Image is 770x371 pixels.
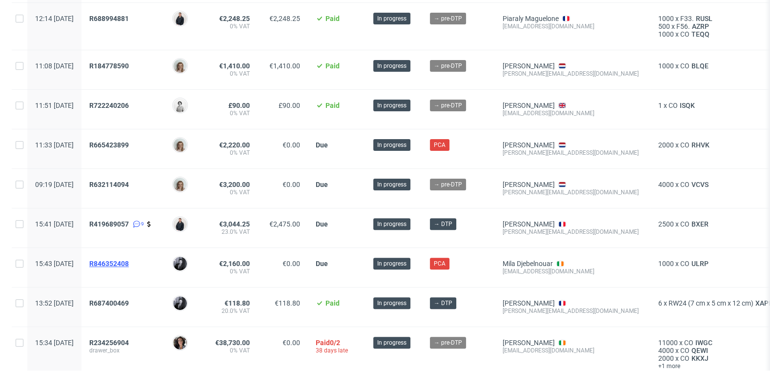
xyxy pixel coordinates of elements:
span: €118.80 [275,299,300,307]
span: 6 [658,299,662,307]
span: 0/2 [330,339,340,347]
span: RUSL [694,15,714,22]
span: 1000 [658,15,674,22]
a: KKXJ [689,354,710,362]
a: R722240206 [89,102,131,109]
a: IWGC [693,339,714,347]
span: 23.0% VAT [211,228,250,236]
a: TEQQ [689,30,711,38]
div: [PERSON_NAME][EMAIL_ADDRESS][DOMAIN_NAME] [503,70,643,78]
span: €1,410.00 [269,62,300,70]
span: 15:43 [DATE] [35,260,74,268]
span: R722240206 [89,102,129,109]
a: 9 [131,220,144,228]
span: €3,044.25 [219,220,250,228]
span: PCA [434,259,446,268]
span: Due [316,141,328,149]
span: 20.0% VAT [211,307,250,315]
span: RHVK [689,141,711,149]
span: €3,200.00 [219,181,250,188]
span: 11000 [658,339,678,347]
img: Philippe Dubuy [173,296,187,310]
span: F56. [676,22,690,30]
span: 0% VAT [211,268,250,275]
span: F33. [680,15,694,22]
span: R665423899 [89,141,129,149]
span: €2,160.00 [219,260,250,268]
span: Due [316,181,328,188]
span: €0.00 [283,181,300,188]
span: CO [680,260,689,268]
img: Monika Poźniak [173,178,187,191]
span: €0.00 [283,260,300,268]
img: Philippe Dubuy [173,257,187,270]
a: BXER [689,220,710,228]
span: €0.00 [283,141,300,149]
span: PCA [434,141,446,149]
span: 1000 [658,30,674,38]
span: CO [669,102,678,109]
a: [PERSON_NAME] [503,339,555,347]
span: 0% VAT [211,70,250,78]
div: [EMAIL_ADDRESS][DOMAIN_NAME] [503,109,643,117]
span: In progress [377,141,406,149]
span: R184778590 [89,62,129,70]
span: QEWI [689,347,710,354]
span: 4000 [658,347,674,354]
a: R184778590 [89,62,131,70]
span: 11:51 [DATE] [35,102,74,109]
div: [EMAIL_ADDRESS][DOMAIN_NAME] [503,347,643,354]
a: R687400469 [89,299,131,307]
span: 1000 [658,260,674,268]
span: 15:34 [DATE] [35,339,74,347]
span: In progress [377,338,406,347]
span: 0% VAT [211,188,250,196]
span: AZRP [690,22,711,30]
span: 15:41 [DATE] [35,220,74,228]
span: 2000 [658,141,674,149]
span: Paid [325,15,340,22]
span: → DTP [434,299,452,308]
div: [PERSON_NAME][EMAIL_ADDRESS][DOMAIN_NAME] [503,228,643,236]
div: [PERSON_NAME][EMAIL_ADDRESS][DOMAIN_NAME] [503,188,643,196]
a: R846352408 [89,260,131,268]
img: Adrian Margula [173,217,187,231]
a: R419689057 [89,220,131,228]
span: → pre-DTP [434,180,462,189]
a: [PERSON_NAME] [503,102,555,109]
a: R688994881 [89,15,131,22]
a: VCVS [689,181,710,188]
span: R234256904 [89,339,129,347]
img: Moreno Martinez Cristina [173,336,187,350]
span: 11:08 [DATE] [35,62,74,70]
span: 12:14 [DATE] [35,15,74,22]
span: €2,475.00 [269,220,300,228]
span: R687400469 [89,299,129,307]
span: → DTP [434,220,452,228]
span: In progress [377,180,406,189]
span: → pre-DTP [434,338,462,347]
span: R846352408 [89,260,129,268]
img: Monika Poźniak [173,59,187,73]
a: Piaraly Maguelone [503,15,559,22]
span: 0% VAT [211,109,250,117]
span: In progress [377,259,406,268]
span: €1,410.00 [219,62,250,70]
span: 13:52 [DATE] [35,299,74,307]
span: In progress [377,14,406,23]
span: CO [680,141,689,149]
span: In progress [377,101,406,110]
span: RW24 (7 cm x 5 cm x 12 cm) [669,299,753,307]
div: [PERSON_NAME][EMAIL_ADDRESS][DOMAIN_NAME] [503,149,643,157]
span: R688994881 [89,15,129,22]
span: €118.80 [224,299,250,307]
span: R419689057 [89,220,129,228]
a: ISQK [678,102,697,109]
a: ULRP [689,260,710,268]
a: [PERSON_NAME] [503,141,555,149]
